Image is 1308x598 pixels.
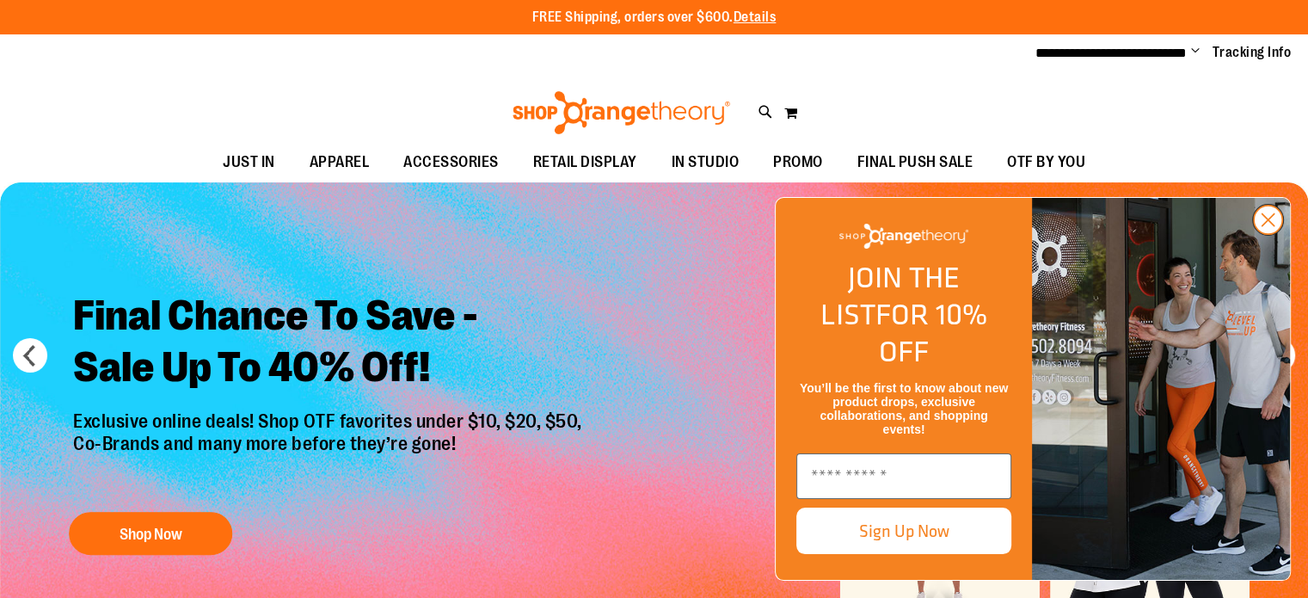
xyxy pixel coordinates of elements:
[875,293,987,373] span: FOR 10% OFF
[857,143,973,182] span: FINAL PUSH SALE
[758,180,1308,598] div: FLYOUT Form
[60,277,599,410] h2: Final Chance To Save - Sale Up To 40% Off!
[516,143,654,182] a: RETAIL DISPLAY
[69,512,232,555] button: Shop Now
[820,256,960,336] span: JOIN THE LIST
[533,143,637,182] span: RETAIL DISPLAY
[1007,143,1085,182] span: OTF BY YOU
[796,453,1011,499] input: Enter email
[60,410,599,495] p: Exclusive online deals! Shop OTF favorites under $10, $20, $50, Co-Brands and many more before th...
[756,143,840,182] a: PROMO
[532,8,777,28] p: FREE Shipping, orders over $600.
[403,143,499,182] span: ACCESSORIES
[839,224,968,249] img: Shop Orangetheory
[800,381,1008,436] span: You’ll be the first to know about new product drops, exclusive collaborations, and shopping events!
[386,143,516,182] a: ACCESSORIES
[310,143,370,182] span: APPAREL
[13,338,47,373] button: prev
[1252,204,1284,236] button: Close dialog
[223,143,275,182] span: JUST IN
[654,143,757,182] a: IN STUDIO
[206,143,292,182] a: JUST IN
[672,143,740,182] span: IN STUDIO
[1191,44,1200,61] button: Account menu
[510,91,733,134] img: Shop Orangetheory
[840,143,991,182] a: FINAL PUSH SALE
[1032,198,1290,580] img: Shop Orangtheory
[773,143,823,182] span: PROMO
[1213,43,1292,62] a: Tracking Info
[796,508,1011,554] button: Sign Up Now
[292,143,387,182] a: APPAREL
[734,9,777,25] a: Details
[990,143,1102,182] a: OTF BY YOU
